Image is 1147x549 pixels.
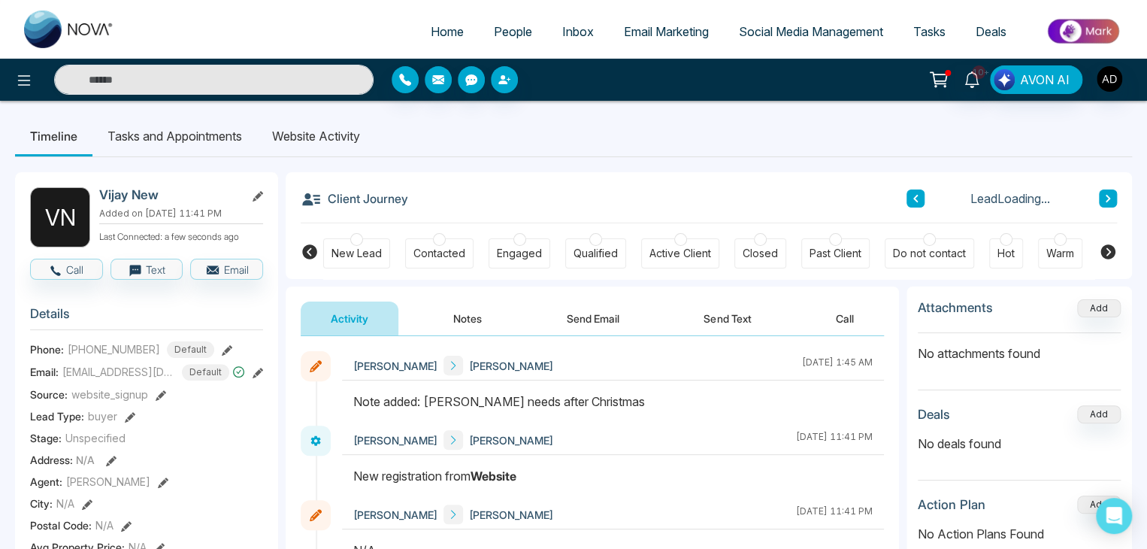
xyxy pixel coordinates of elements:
div: [DATE] 11:41 PM [796,430,873,450]
div: Closed [743,246,778,261]
div: New Lead [331,246,382,261]
a: Email Marketing [609,17,724,46]
span: [PERSON_NAME] [469,358,553,374]
a: Social Media Management [724,17,898,46]
div: [DATE] 11:41 PM [796,505,873,524]
p: No Action Plans Found [918,525,1121,543]
span: [EMAIL_ADDRESS][DOMAIN_NAME] [62,364,175,380]
span: Social Media Management [739,24,883,39]
div: [DATE] 1:45 AM [802,356,873,375]
button: AVON AI [990,65,1082,94]
span: Email: [30,364,59,380]
span: N/A [95,517,113,533]
a: Tasks [898,17,961,46]
span: City : [30,496,53,511]
button: Text [110,259,183,280]
span: People [494,24,532,39]
li: Timeline [15,116,92,156]
div: Open Intercom Messenger [1096,498,1132,534]
div: Past Client [810,246,861,261]
img: User Avatar [1097,66,1122,92]
span: Tasks [913,24,946,39]
span: Postal Code : [30,517,92,533]
a: Deals [961,17,1021,46]
button: Call [806,302,884,335]
span: AVON AI [1020,71,1070,89]
img: Market-place.gif [1029,14,1138,48]
img: Nova CRM Logo [24,11,114,48]
div: Active Client [649,246,711,261]
button: Email [190,259,263,280]
button: Add [1077,496,1121,514]
span: Unspecified [65,430,126,446]
p: Added on [DATE] 11:41 PM [99,207,263,220]
span: Agent: [30,474,62,490]
a: Home [416,17,479,46]
span: [PERSON_NAME] [469,432,553,448]
button: Send Email [537,302,649,335]
div: Qualified [573,246,618,261]
span: Deals [976,24,1006,39]
div: Engaged [497,246,542,261]
p: No deals found [918,435,1121,453]
span: Source: [30,387,68,402]
span: Lead Type: [30,408,84,424]
span: [PERSON_NAME] [353,358,437,374]
span: N/A [76,453,95,466]
button: Add [1077,405,1121,423]
button: Send Text [673,302,781,335]
button: Call [30,259,103,280]
a: People [479,17,547,46]
span: Email Marketing [624,24,709,39]
h3: Client Journey [301,187,408,210]
li: Tasks and Appointments [92,116,257,156]
span: [PERSON_NAME] [66,474,150,490]
span: [PERSON_NAME] [353,432,437,448]
span: Inbox [562,24,594,39]
img: Lead Flow [994,69,1015,90]
p: Last Connected: a few seconds ago [99,227,263,244]
span: [PHONE_NUMBER] [68,341,160,357]
span: Lead Loading... [970,190,1050,208]
h3: Details [30,306,263,329]
a: Inbox [547,17,609,46]
span: [PERSON_NAME] [469,507,553,523]
span: Default [167,341,214,358]
h3: Attachments [918,300,993,315]
span: buyer [88,408,117,424]
div: Hot [997,246,1015,261]
div: Warm [1046,246,1074,261]
span: Default [182,364,229,381]
span: Phone: [30,341,64,357]
li: Website Activity [257,116,375,156]
span: website_signup [71,387,148,402]
span: Stage: [30,430,62,446]
span: N/A [56,496,74,511]
div: V N [30,187,90,247]
span: [PERSON_NAME] [353,507,437,523]
button: Activity [301,302,398,335]
a: 10+ [954,65,990,92]
p: No attachments found [918,333,1121,362]
span: Address: [30,452,95,468]
span: Add [1077,301,1121,314]
h3: Deals [918,407,950,422]
div: Contacted [413,246,465,261]
button: Add [1077,299,1121,317]
button: Notes [423,302,512,335]
h3: Action Plan [918,497,985,512]
div: Do not contact [893,246,966,261]
span: Home [431,24,464,39]
span: 10+ [972,65,985,79]
h2: Vijay New [99,187,239,202]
